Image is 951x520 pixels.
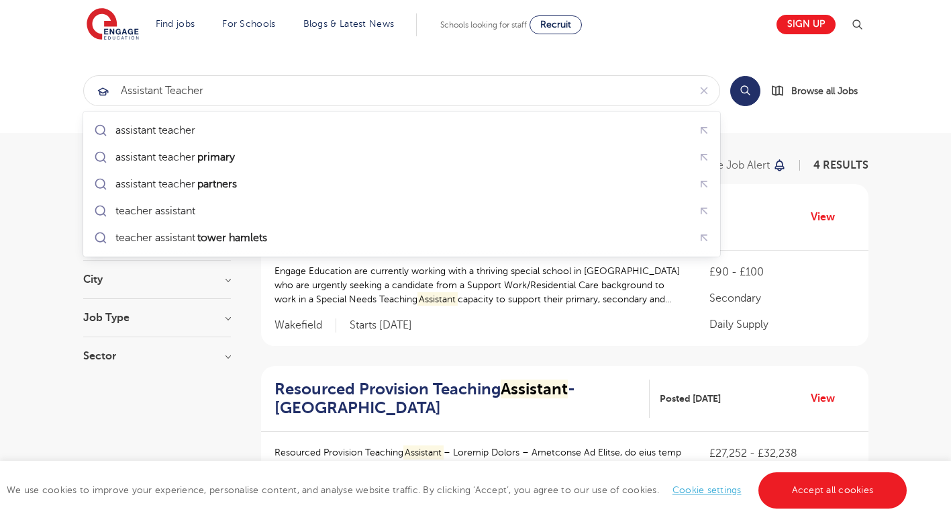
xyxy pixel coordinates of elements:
p: Resourced Provision Teaching – Loremip Dolors – Ametconse Ad Elitse, do eius temp i utlabo etdo m... [274,445,683,488]
p: Secondary [709,290,854,306]
mark: partners [195,176,239,192]
div: teacher assistant [115,204,195,218]
img: Engage Education [87,8,139,42]
a: Find jobs [156,19,195,29]
h3: Sector [83,351,231,361]
button: Fill query with "teacher assistant" [693,201,714,222]
span: Posted [DATE] [660,392,721,406]
button: Fill query with "assistant teacher primary" [693,147,714,168]
div: assistant teacher [115,150,237,164]
p: Daily Supply [709,316,854,333]
a: Blogs & Latest News [303,19,395,29]
p: Engage Education are currently working with a thriving special school in [GEOGRAPHIC_DATA] who ar... [274,264,683,306]
div: assistant teacher [115,177,239,191]
a: Sign up [777,15,836,34]
a: Cookie settings [672,485,742,495]
mark: primary [195,149,237,165]
a: For Schools [222,19,275,29]
span: Schools looking for staff [440,20,527,30]
h3: City [83,274,231,285]
span: We use cookies to improve your experience, personalise content, and analyse website traffic. By c... [7,485,910,495]
div: assistant teacher [115,124,195,137]
div: Submit [83,75,720,106]
a: Recruit [530,15,582,34]
h2: Resourced Provision Teaching - [GEOGRAPHIC_DATA] [274,380,639,419]
button: Search [730,76,760,106]
ul: Submit [89,117,715,251]
button: Fill query with "assistant teacher" [693,120,714,141]
div: teacher assistant [115,231,269,245]
mark: Assistant [403,445,444,460]
h3: Job Type [83,312,231,323]
a: View [811,208,845,226]
button: Save job alert [701,160,787,171]
input: Submit [84,76,689,105]
p: Save job alert [701,160,770,171]
a: Accept all cookies [758,472,907,509]
span: Wakefield [274,318,336,333]
mark: Assistant [501,380,568,398]
mark: tower hamlets [195,230,269,246]
button: Clear [689,76,719,105]
span: Recruit [540,19,571,30]
mark: Assistant [417,292,458,306]
a: Resourced Provision TeachingAssistant- [GEOGRAPHIC_DATA] [274,380,650,419]
p: £90 - £100 [709,264,854,280]
button: Fill query with "teacher assistant tower hamlets" [693,228,714,249]
button: Fill query with "assistant teacher partners" [693,174,714,195]
span: Browse all Jobs [791,83,858,99]
p: Starts [DATE] [350,318,412,333]
a: Browse all Jobs [771,83,868,99]
a: View [811,390,845,407]
p: £27,252 - £32,238 [709,445,854,462]
span: 4 RESULTS [813,159,868,171]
